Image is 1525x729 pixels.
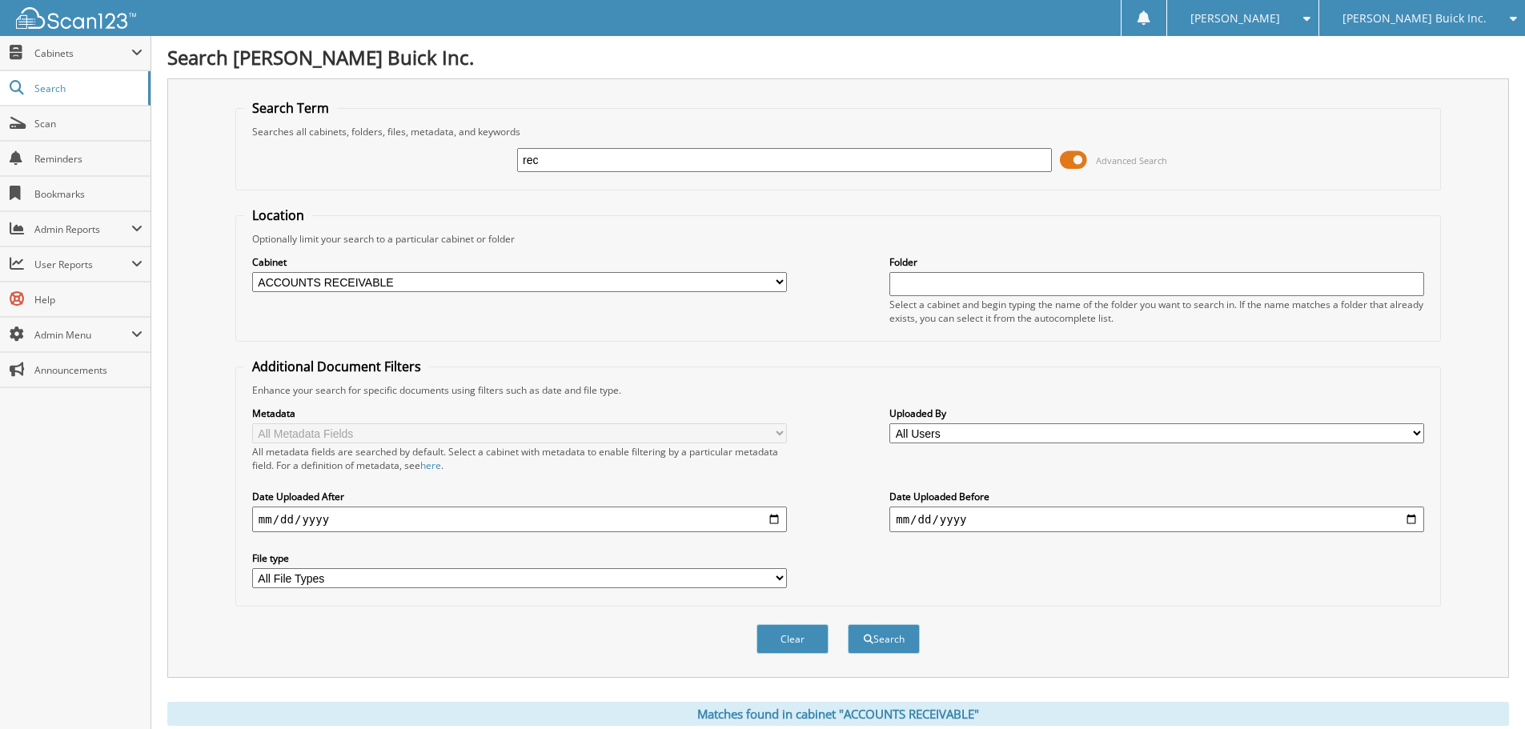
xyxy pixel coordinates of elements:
[34,363,142,377] span: Announcements
[1342,14,1487,23] span: [PERSON_NAME] Buick Inc.
[34,117,142,130] span: Scan
[889,407,1424,420] label: Uploaded By
[1190,14,1280,23] span: [PERSON_NAME]
[1096,154,1167,166] span: Advanced Search
[16,7,136,29] img: scan123-logo-white.svg
[34,328,131,342] span: Admin Menu
[244,358,429,375] legend: Additional Document Filters
[34,46,131,60] span: Cabinets
[34,293,142,306] span: Help
[34,222,131,236] span: Admin Reports
[848,624,920,654] button: Search
[244,125,1432,138] div: Searches all cabinets, folders, files, metadata, and keywords
[167,44,1509,70] h1: Search [PERSON_NAME] Buick Inc.
[252,255,787,269] label: Cabinet
[889,490,1424,503] label: Date Uploaded Before
[167,702,1509,726] div: Matches found in cabinet "ACCOUNTS RECEIVABLE"
[756,624,829,654] button: Clear
[244,383,1432,397] div: Enhance your search for specific documents using filters such as date and file type.
[889,507,1424,532] input: end
[244,232,1432,246] div: Optionally limit your search to a particular cabinet or folder
[34,258,131,271] span: User Reports
[252,490,787,503] label: Date Uploaded After
[34,187,142,201] span: Bookmarks
[34,152,142,166] span: Reminders
[252,407,787,420] label: Metadata
[244,206,312,224] legend: Location
[252,551,787,565] label: File type
[889,298,1424,325] div: Select a cabinet and begin typing the name of the folder you want to search in. If the name match...
[420,459,441,472] a: here
[889,255,1424,269] label: Folder
[252,445,787,472] div: All metadata fields are searched by default. Select a cabinet with metadata to enable filtering b...
[34,82,140,95] span: Search
[244,99,337,117] legend: Search Term
[252,507,787,532] input: start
